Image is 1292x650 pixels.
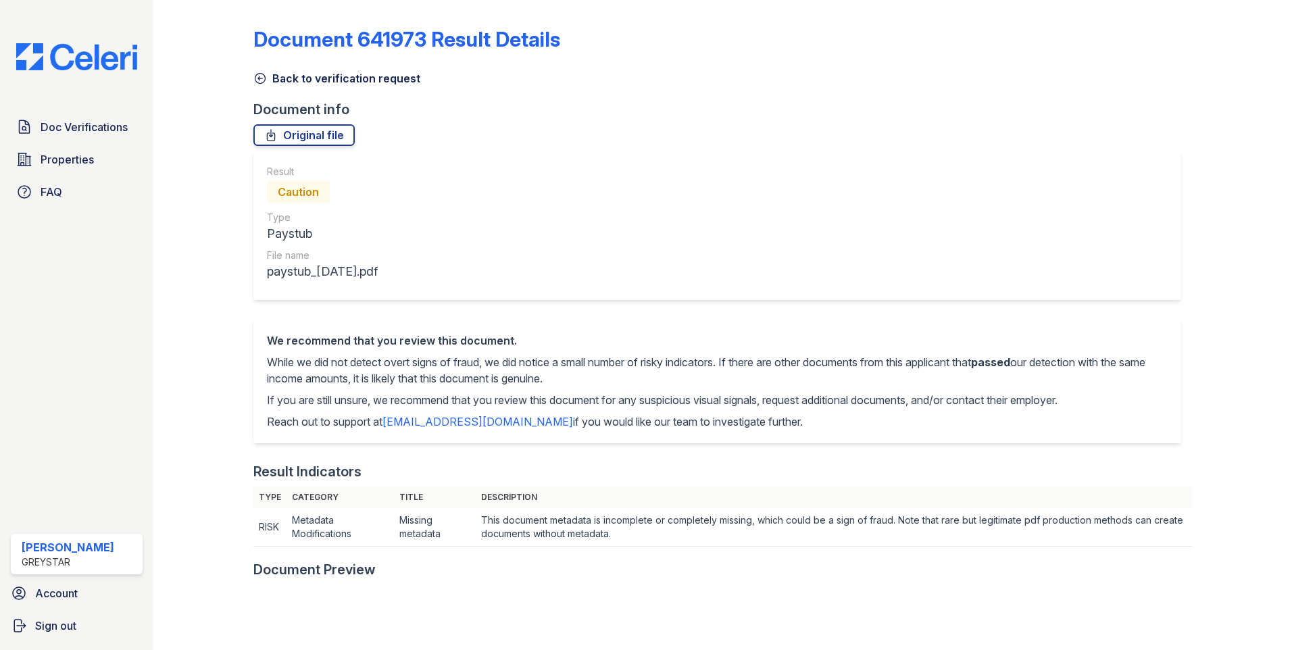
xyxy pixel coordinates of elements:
[35,585,78,601] span: Account
[394,508,476,547] td: Missing metadata
[267,181,330,203] div: Caution
[253,462,362,481] div: Result Indicators
[287,486,394,508] th: Category
[253,100,1192,119] div: Document info
[5,43,148,70] img: CE_Logo_Blue-a8612792a0a2168367f1c8372b55b34899dd931a85d93a1a3d3e32e68fde9ad4.png
[253,27,560,51] a: Document 641973 Result Details
[11,114,143,141] a: Doc Verifications
[253,508,287,547] td: RISK
[287,508,394,547] td: Metadata Modifications
[267,332,1168,349] div: We recommend that you review this document.
[22,539,114,555] div: [PERSON_NAME]
[267,392,1168,408] p: If you are still unsure, we recommend that you review this document for any suspicious visual sig...
[35,618,76,634] span: Sign out
[267,249,378,262] div: File name
[41,184,62,200] span: FAQ
[5,580,148,607] a: Account
[267,224,378,243] div: Paystub
[253,124,355,146] a: Original file
[22,555,114,569] div: Greystar
[41,151,94,168] span: Properties
[11,146,143,173] a: Properties
[394,486,476,508] th: Title
[476,508,1192,547] td: This document metadata is incomplete or completely missing, which could be a sign of fraud. Note ...
[382,415,573,428] a: [EMAIL_ADDRESS][DOMAIN_NAME]
[267,211,378,224] div: Type
[476,486,1192,508] th: Description
[267,165,378,178] div: Result
[5,612,148,639] a: Sign out
[267,414,1168,430] p: Reach out to support at if you would like our team to investigate further.
[267,354,1168,386] p: While we did not detect overt signs of fraud, we did notice a small number of risky indicators. I...
[11,178,143,205] a: FAQ
[41,119,128,135] span: Doc Verifications
[253,486,287,508] th: Type
[267,262,378,281] div: paystub_[DATE].pdf
[253,560,376,579] div: Document Preview
[253,70,420,86] a: Back to verification request
[971,355,1010,369] span: passed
